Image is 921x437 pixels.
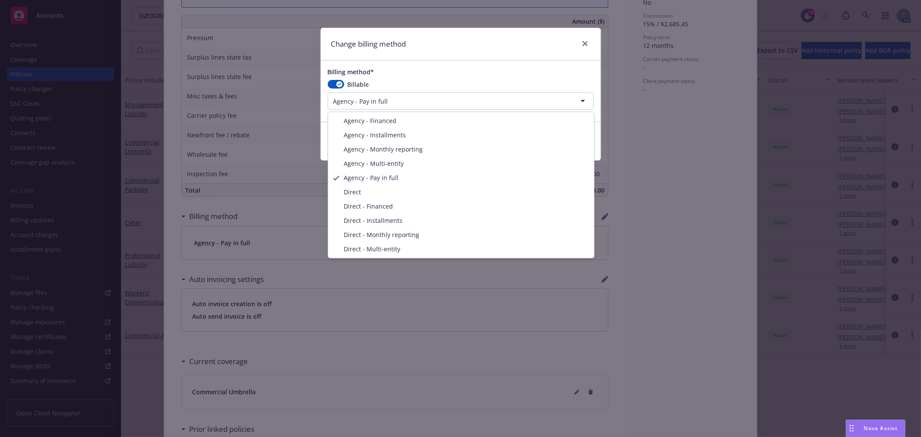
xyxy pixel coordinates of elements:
span: Direct [344,187,361,196]
span: Agency - Monthly reporting [344,145,423,154]
span: Direct - Monthly reporting [344,230,419,239]
span: Add BOR policy [865,46,911,54]
span: Agency - Financed [344,116,396,125]
span: Direct - Financed [344,202,393,211]
span: Agency - Pay in full [344,173,399,182]
span: Add historical policy [801,46,862,54]
span: Agency - Multi-entity [344,159,404,168]
span: Direct - Multi-entity [344,244,400,253]
span: Direct - Installments [344,216,402,225]
span: Agency - Installments [344,130,406,139]
span: Export to CSV [757,46,798,54]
